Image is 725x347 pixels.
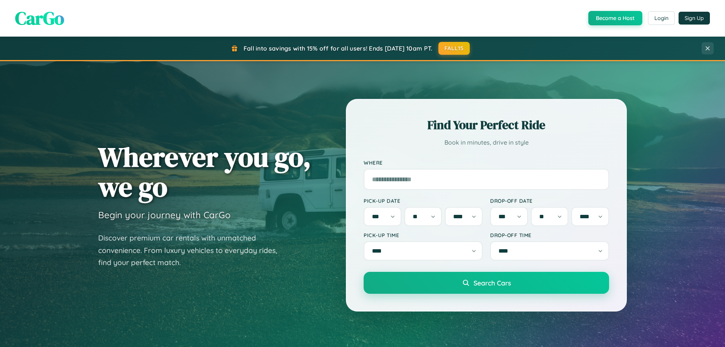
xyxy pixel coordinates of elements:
h2: Find Your Perfect Ride [364,117,609,133]
h3: Begin your journey with CarGo [98,209,231,221]
button: Login [648,11,675,25]
label: Pick-up Time [364,232,483,238]
label: Drop-off Date [490,197,609,204]
label: Drop-off Time [490,232,609,238]
button: FALL15 [438,42,470,55]
span: Search Cars [474,279,511,287]
p: Book in minutes, drive in style [364,137,609,148]
button: Become a Host [588,11,642,25]
label: Pick-up Date [364,197,483,204]
button: Sign Up [679,12,710,25]
span: Fall into savings with 15% off for all users! Ends [DATE] 10am PT. [244,45,433,52]
button: Search Cars [364,272,609,294]
span: CarGo [15,6,64,31]
p: Discover premium car rentals with unmatched convenience. From luxury vehicles to everyday rides, ... [98,232,287,269]
h1: Wherever you go, we go [98,142,311,202]
label: Where [364,159,609,166]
